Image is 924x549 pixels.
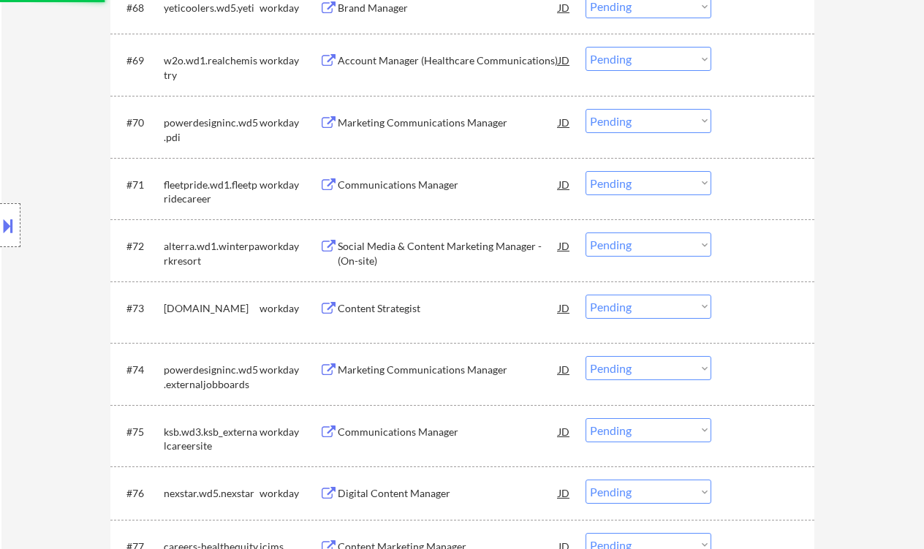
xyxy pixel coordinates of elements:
[557,480,572,506] div: JD
[338,301,558,316] div: Content Strategist
[338,486,558,501] div: Digital Content Manager
[338,53,558,68] div: Account Manager (Healthcare Communications)
[338,239,558,268] div: Social Media & Content Marketing Manager - (On-site)
[164,425,260,453] div: ksb.wd3.ksb_externalcareersite
[557,418,572,444] div: JD
[557,356,572,382] div: JD
[338,178,558,192] div: Communications Manager
[260,116,319,130] div: workday
[338,1,558,15] div: Brand Manager
[557,109,572,135] div: JD
[557,232,572,259] div: JD
[260,425,319,439] div: workday
[126,486,152,501] div: #76
[164,1,260,15] div: yeticoolers.wd5.yeti
[126,53,152,68] div: #69
[260,301,319,316] div: workday
[260,363,319,377] div: workday
[338,116,558,130] div: Marketing Communications Manager
[260,53,319,68] div: workday
[164,53,260,82] div: w2o.wd1.realchemistry
[557,171,572,197] div: JD
[164,486,260,501] div: nexstar.wd5.nexstar
[126,363,152,377] div: #74
[260,1,319,15] div: workday
[260,178,319,192] div: workday
[338,363,558,377] div: Marketing Communications Manager
[557,295,572,321] div: JD
[260,486,319,501] div: workday
[126,1,152,15] div: #68
[164,363,260,391] div: powerdesigninc.wd5.externaljobboards
[260,239,319,254] div: workday
[557,47,572,73] div: JD
[338,425,558,439] div: Communications Manager
[126,425,152,439] div: #75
